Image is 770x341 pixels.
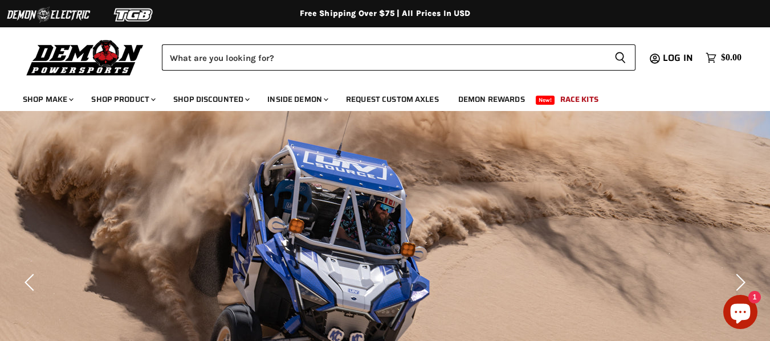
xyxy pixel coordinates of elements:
a: Shop Make [14,88,80,111]
a: Shop Product [83,88,162,111]
img: Demon Electric Logo 2 [6,4,91,26]
button: Next [727,271,750,294]
button: Search [605,44,635,71]
a: $0.00 [700,50,747,66]
a: Log in [658,53,700,63]
ul: Main menu [14,83,739,111]
button: Previous [20,271,43,294]
span: New! [536,96,555,105]
a: Shop Discounted [165,88,256,111]
inbox-online-store-chat: Shopify online store chat [720,295,761,332]
span: Log in [663,51,693,65]
a: Demon Rewards [450,88,533,111]
img: TGB Logo 2 [91,4,177,26]
a: Request Custom Axles [337,88,447,111]
span: $0.00 [721,52,742,63]
a: Race Kits [552,88,607,111]
input: Search [162,44,605,71]
img: Demon Powersports [23,37,148,77]
a: Inside Demon [259,88,335,111]
form: Product [162,44,635,71]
